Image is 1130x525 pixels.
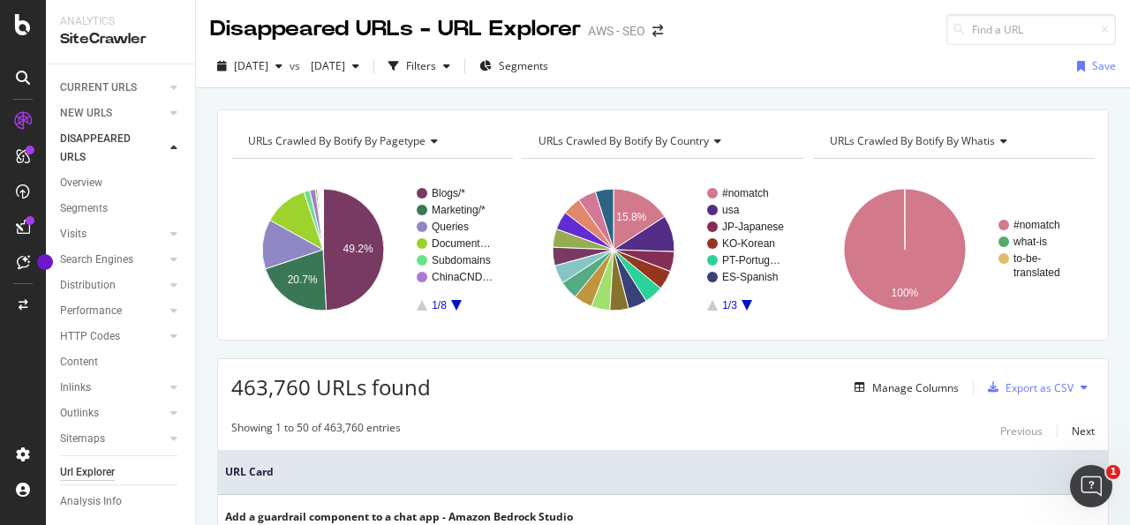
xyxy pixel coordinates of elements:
[981,373,1073,401] button: Export as CSV
[1000,424,1043,439] div: Previous
[539,133,709,148] span: URLs Crawled By Botify By country
[60,174,102,192] div: Overview
[290,58,304,73] span: vs
[813,173,1090,326] svg: A chart.
[722,187,769,199] text: #nomatch
[60,251,165,269] a: Search Engines
[588,22,645,40] div: AWS - SEO
[60,130,165,167] a: DISAPPEARED URLS
[472,52,555,80] button: Segments
[304,52,366,80] button: [DATE]
[225,464,1088,480] span: URL Card
[432,204,486,216] text: Marketing/*
[60,353,183,371] a: Content
[830,133,995,148] span: URLs Crawled By Botify By whatis
[60,79,165,97] a: CURRENT URLS
[231,420,401,441] div: Showing 1 to 50 of 463,760 entries
[1072,424,1095,439] div: Next
[225,509,573,525] div: Add a guardrail component to a chat app - Amazon Bedrock Studio
[722,254,780,266] text: PT-Portug…
[432,221,469,233] text: Queries
[652,25,663,37] div: arrow-right-arrow-left
[60,379,91,397] div: Inlinks
[60,276,165,295] a: Distribution
[60,379,165,397] a: Inlinks
[60,79,137,97] div: CURRENT URLS
[406,58,436,73] div: Filters
[722,299,737,311] text: 1/3
[60,302,165,320] a: Performance
[60,404,99,423] div: Outlinks
[535,127,787,155] h4: URLs Crawled By Botify By country
[304,58,345,73] span: 2024 Aug. 28th
[381,52,457,80] button: Filters
[60,199,183,218] a: Segments
[432,299,447,311] text: 1/8
[60,251,133,269] div: Search Engines
[847,377,959,398] button: Manage Columns
[1006,380,1073,395] div: Export as CSV
[210,14,581,44] div: Disappeared URLs - URL Explorer
[60,327,165,346] a: HTTP Codes
[722,221,784,233] text: JP-Japanese
[60,225,87,244] div: Visits
[288,274,318,286] text: 20.7%
[60,199,108,218] div: Segments
[432,254,491,266] text: Subdomains
[946,14,1116,45] input: Find a URL
[60,302,122,320] div: Performance
[722,204,740,216] text: usa
[60,104,112,123] div: NEW URLS
[432,271,493,283] text: ChinaCND…
[60,492,122,511] div: Analysis Info
[210,52,290,80] button: [DATE]
[60,463,183,482] a: Url Explorer
[60,225,165,244] a: Visits
[343,243,373,255] text: 49.2%
[248,133,426,148] span: URLs Crawled By Botify By pagetype
[60,174,183,192] a: Overview
[231,173,508,326] svg: A chart.
[231,372,431,401] span: 463,760 URLs found
[1013,236,1047,248] text: what-is
[60,492,183,511] a: Analysis Info
[1092,58,1116,73] div: Save
[60,14,181,29] div: Analytics
[617,211,647,223] text: 15.8%
[60,29,181,49] div: SiteCrawler
[60,130,149,167] div: DISAPPEARED URLS
[891,287,918,299] text: 100%
[1013,219,1060,231] text: #nomatch
[499,58,548,73] span: Segments
[432,187,465,199] text: Blogs/*
[60,104,165,123] a: NEW URLS
[37,254,53,270] div: Tooltip anchor
[1070,52,1116,80] button: Save
[245,127,497,155] h4: URLs Crawled By Botify By pagetype
[60,276,116,295] div: Distribution
[1070,465,1112,507] iframe: Intercom live chat
[522,173,799,326] svg: A chart.
[234,58,268,73] span: 2025 Aug. 27th
[60,353,98,371] div: Content
[1013,266,1060,279] text: translated
[60,404,165,423] a: Outlinks
[826,127,1079,155] h4: URLs Crawled By Botify By whatis
[722,271,778,283] text: ES-Spanish
[60,327,120,346] div: HTTP Codes
[60,430,105,448] div: Sitemaps
[60,430,165,448] a: Sitemaps
[872,380,959,395] div: Manage Columns
[1000,420,1043,441] button: Previous
[1106,465,1120,479] span: 1
[60,463,115,482] div: Url Explorer
[1013,252,1041,265] text: to-be-
[722,237,775,250] text: KO-Korean
[432,237,491,250] text: Document…
[1072,420,1095,441] button: Next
